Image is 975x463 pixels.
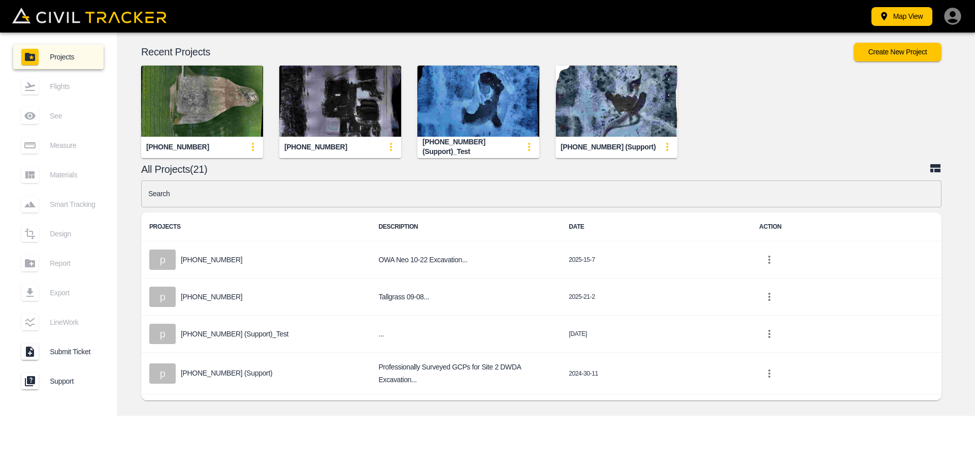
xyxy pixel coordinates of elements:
[181,330,288,338] p: [PHONE_NUMBER] (Support)_Test
[378,328,552,341] h6: ...
[751,212,941,241] th: ACTION
[181,369,272,377] p: [PHONE_NUMBER] (Support)
[381,137,401,157] button: update-card-details
[854,43,941,61] button: Create New Project
[279,66,401,137] img: 3670-24-001
[561,316,751,353] td: [DATE]
[871,7,932,26] button: Map View
[284,142,347,152] div: [PHONE_NUMBER]
[422,137,519,156] div: [PHONE_NUMBER] (Support)_Test
[13,369,104,393] a: Support
[243,137,263,157] button: update-card-details
[13,45,104,69] a: Projects
[50,348,95,356] span: Submit Ticket
[561,212,751,241] th: DATE
[149,363,176,384] div: p
[561,241,751,279] td: 2025-15-7
[378,254,552,266] h6: OWA Neo 10-22 Excavation
[561,394,751,436] td: 2024-19-11
[50,53,95,61] span: Projects
[417,66,539,137] img: 2944-24-202 (Support)_Test
[181,256,242,264] p: [PHONE_NUMBER]
[141,165,929,173] p: All Projects(21)
[149,250,176,270] div: p
[181,293,242,301] p: [PHONE_NUMBER]
[556,66,677,137] img: 2944-24-202 (Support)
[370,212,561,241] th: DESCRIPTION
[378,291,552,303] h6: Tallgrass 09-08
[657,137,677,157] button: update-card-details
[141,48,854,56] p: Recent Projects
[141,66,263,137] img: 3724-25-002
[146,142,209,152] div: [PHONE_NUMBER]
[12,8,167,23] img: Civil Tracker
[561,279,751,316] td: 2025-21-2
[13,339,104,364] a: Submit Ticket
[141,212,370,241] th: PROJECTS
[378,361,552,386] h6: Professionally Surveyed GCPs for Site 2 DWDA Excavation
[561,142,656,152] div: [PHONE_NUMBER] (Support)
[561,353,751,394] td: 2024-30-11
[149,287,176,307] div: p
[50,377,95,385] span: Support
[519,137,539,157] button: update-card-details
[149,324,176,344] div: p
